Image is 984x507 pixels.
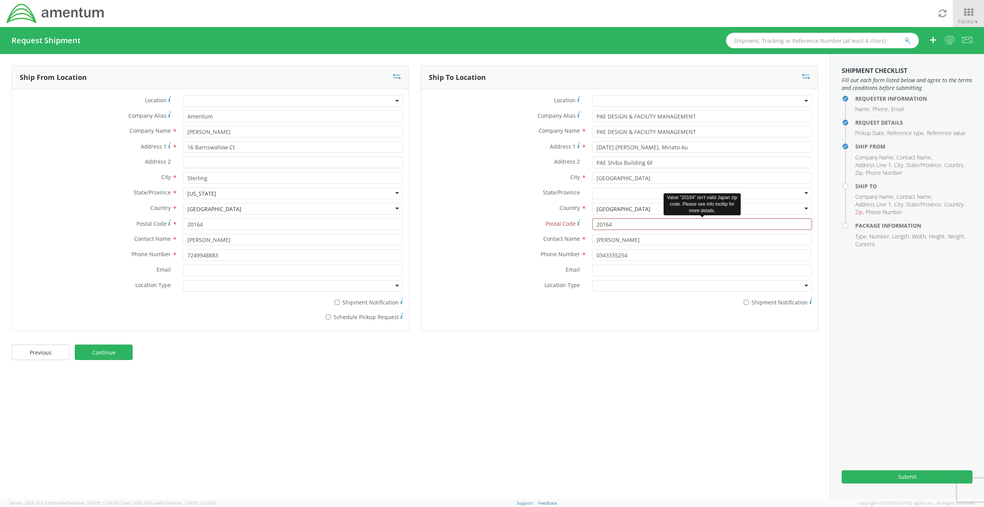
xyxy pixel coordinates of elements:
[161,173,171,181] span: City
[896,154,932,161] li: Contact Name
[855,120,972,125] h4: Request Details
[842,68,972,74] h3: Shipment Checklist
[130,127,171,134] span: Company Name
[544,281,580,289] span: Location Type
[855,193,895,201] li: Company Name
[12,36,81,45] h4: Request Shipment
[869,233,890,240] li: Number
[906,161,942,169] li: State/Province
[892,233,910,240] li: Length
[429,74,486,81] h3: Ship To Location
[664,193,741,215] div: Value "20164" isn't valid Japan zip code. Please see info tooltip for more details.
[543,189,580,196] span: State/Province
[866,208,902,216] li: Phone Number
[543,235,580,242] span: Contact Name
[944,161,964,169] li: Country
[887,129,925,137] li: Reference type
[929,233,946,240] li: Height
[157,266,171,273] span: Email
[855,201,892,208] li: Address Line 1
[894,201,904,208] li: City
[554,158,580,165] span: Address 2
[546,220,576,227] span: Postal Code
[958,18,979,25] span: Forms
[855,233,868,240] li: Type
[744,300,749,305] input: Shipment Notification
[944,201,964,208] li: Country
[570,173,580,181] span: City
[873,105,889,113] li: Phone
[145,158,171,165] span: Address 2
[183,297,403,306] label: Shipment Notification
[855,240,875,248] li: Content
[566,266,580,273] span: Email
[135,281,171,289] span: Location Type
[726,33,919,48] input: Shipment, Tracking or Reference Number (at least 4 chars)
[855,223,972,228] h4: Package Information
[855,96,972,101] h4: Requester Information
[927,129,965,137] li: Reference value
[554,96,576,104] span: Location
[559,204,580,211] span: Country
[119,500,216,506] span: Client: 2025.14.0-cea8157
[842,76,972,92] span: Fill out each form listed below and agree to the terms and conditions before submitting
[12,345,69,360] a: Previous
[592,297,812,306] label: Shipment Notification
[169,500,216,506] span: master, [DATE] 12:25:43
[20,74,87,81] h3: Ship From Location
[134,235,171,242] span: Contact Name
[858,500,975,506] span: Copyright © [DATE]-[DATE] Agistix Inc., All Rights Reserved
[537,112,576,119] span: Company Alias
[906,201,942,208] li: State/Province
[894,161,904,169] li: City
[131,250,171,258] span: Phone Number
[974,19,979,25] span: ▼
[855,183,972,189] h4: Ship To
[550,143,576,150] span: Address 1
[6,3,105,24] img: dyn-intl-logo-049831509241104b2a82.png
[150,204,171,211] span: Country
[948,233,965,240] li: Weight
[71,500,118,506] span: master, [DATE] 11:54:36
[136,220,167,227] span: Postal Code
[134,189,171,196] span: State/Province
[9,500,118,506] span: Server: 2025.16.0-21b0bc45e7b
[912,233,927,240] li: Width
[187,205,241,213] div: [GEOGRAPHIC_DATA]
[326,314,331,319] input: Schedule Pickup Request
[539,127,580,134] span: Company Name
[896,193,932,201] li: Contact Name
[538,500,557,506] a: Feedback
[183,312,403,321] label: Schedule Pickup Request
[596,205,650,213] div: [GEOGRAPHIC_DATA]
[855,169,864,177] li: Zip
[541,250,580,258] span: Phone Number
[891,105,904,113] li: Email
[75,345,133,360] a: Continue
[855,154,895,161] li: Company Name
[855,105,871,113] li: Name
[855,208,864,216] li: Zip
[187,190,216,198] div: [US_STATE]
[141,143,167,150] span: Address 1
[335,300,340,305] input: Shipment Notification
[145,96,167,104] span: Location
[517,500,533,506] a: Support
[855,161,892,169] li: Address Line 1
[855,129,885,137] li: Pickup Date
[855,144,972,149] h4: Ship From
[128,112,167,119] span: Company Alias
[842,470,972,483] button: Submit
[866,169,902,177] li: Phone Number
